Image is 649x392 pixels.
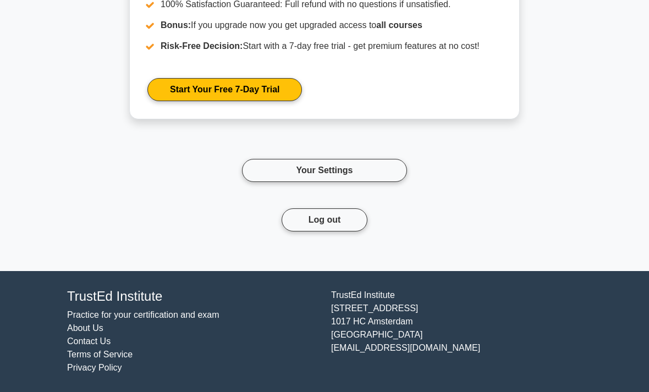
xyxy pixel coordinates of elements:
[67,289,318,305] h4: TrustEd Institute
[324,289,588,375] div: TrustEd Institute [STREET_ADDRESS] 1017 HC Amsterdam [GEOGRAPHIC_DATA] [EMAIL_ADDRESS][DOMAIN_NAME]
[282,208,368,231] button: Log out
[67,310,219,319] a: Practice for your certification and exam
[67,336,111,346] a: Contact Us
[67,350,133,359] a: Terms of Service
[67,363,122,372] a: Privacy Policy
[242,159,407,182] a: Your Settings
[67,323,103,333] a: About Us
[147,78,302,101] a: Start Your Free 7-Day Trial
